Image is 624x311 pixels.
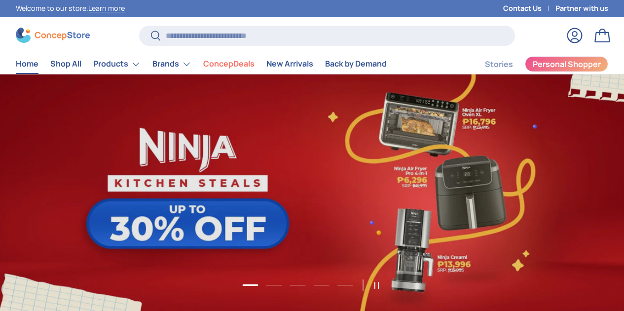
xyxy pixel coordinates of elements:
span: Personal Shopper [533,60,601,68]
a: Home [16,54,38,73]
a: Partner with us [555,3,608,14]
img: ConcepStore [16,28,90,43]
a: Back by Demand [325,54,387,73]
summary: Brands [147,54,197,74]
nav: Primary [16,54,387,74]
nav: Secondary [461,54,608,74]
a: Brands [152,54,191,74]
a: Contact Us [503,3,555,14]
a: ConcepDeals [203,54,255,73]
a: Products [93,54,141,74]
a: Learn more [88,3,125,13]
a: Shop All [50,54,81,73]
a: Personal Shopper [525,56,608,72]
p: Welcome to our store. [16,3,125,14]
a: New Arrivals [266,54,313,73]
summary: Products [87,54,147,74]
a: Stories [485,55,513,74]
